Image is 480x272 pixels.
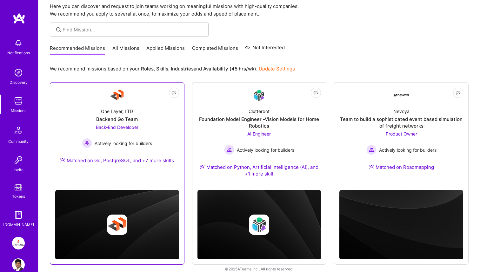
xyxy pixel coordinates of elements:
div: One Layer, LTD [101,108,133,115]
div: Team to build a sophisticated event based simulation of freight networks [339,116,463,129]
img: bell [12,37,25,50]
i: icon EyeClosed [171,90,177,95]
a: Not Interested [245,44,285,55]
a: Company LogoOne Layer, LTDBackend Go TeamBack-End Developer Actively looking for buildersActively... [55,88,179,171]
img: Community [11,123,26,138]
a: User Avatar [10,258,26,271]
div: Foundation Model Engineer -Vision Models for Home Robotics [197,116,321,129]
div: Matched on Roadmapping [369,164,434,170]
img: discovery [12,66,25,79]
img: cover [197,190,321,260]
img: Syndio: Transformation Engine Modernization [12,237,25,249]
a: Company LogoNevoyaTeam to build a sophisticated event based simulation of freight networksProduct... [339,88,463,178]
input: Find Mission... [63,26,204,33]
a: Update Settings [259,66,295,72]
img: cover [55,190,179,260]
img: guide book [12,209,25,221]
div: Matched on Python, Artificial Intelligence (AI), and +1 more skill [197,164,321,177]
img: Company Logo [394,94,409,96]
div: Community [8,138,29,145]
img: Company logo [107,215,127,235]
a: Recommended Missions [50,45,105,55]
img: tokens [15,184,22,190]
span: AI Engineer [247,131,271,136]
img: Company Logo [110,88,125,103]
a: Company LogoClutterbotFoundation Model Engineer -Vision Models for Home RoboticsAI Engineer Activ... [197,88,321,185]
img: logo [13,13,25,24]
img: Ateam Purple Icon [60,157,65,163]
i: icon EyeClosed [456,90,461,95]
div: Backend Go Team [96,116,138,123]
b: Skills [156,66,168,72]
i: icon SearchGrey [55,26,62,33]
div: Tokens [12,193,25,200]
span: Product Owner [386,131,417,136]
p: We recommend missions based on your , , and . [50,65,295,72]
div: Notifications [7,50,30,56]
div: Clutterbot [249,108,270,115]
a: Syndio: Transformation Engine Modernization [10,237,26,249]
a: All Missions [112,45,139,55]
img: Actively looking for builders [366,145,377,155]
img: Ateam Purple Icon [200,164,205,169]
i: icon EyeClosed [313,90,318,95]
img: Company logo [249,215,269,235]
span: Back-End Developer [96,124,138,130]
img: Invite [12,154,25,166]
img: Actively looking for builders [224,145,234,155]
div: Missions [11,107,26,114]
div: Matched on Go, PostgreSQL, and +7 more skills [60,157,174,164]
img: Actively looking for builders [82,138,92,148]
div: Discovery [10,79,28,86]
img: User Avatar [12,258,25,271]
b: Availability (45 hrs/wk) [203,66,256,72]
img: Ateam Purple Icon [369,164,374,169]
div: [DOMAIN_NAME] [3,221,34,228]
span: Actively looking for builders [237,147,294,153]
img: cover [339,190,463,260]
a: Completed Missions [192,45,238,55]
b: Roles [141,66,154,72]
div: Nevoya [393,108,410,115]
div: Invite [14,166,23,173]
span: Actively looking for builders [95,140,152,147]
img: Company Logo [251,88,267,103]
img: teamwork [12,95,25,107]
b: Industries [171,66,194,72]
p: Here you can discover and request to join teams working on meaningful missions with high-quality ... [50,3,469,18]
span: Actively looking for builders [379,147,437,153]
a: Applied Missions [146,45,185,55]
img: Company logo [391,215,411,235]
